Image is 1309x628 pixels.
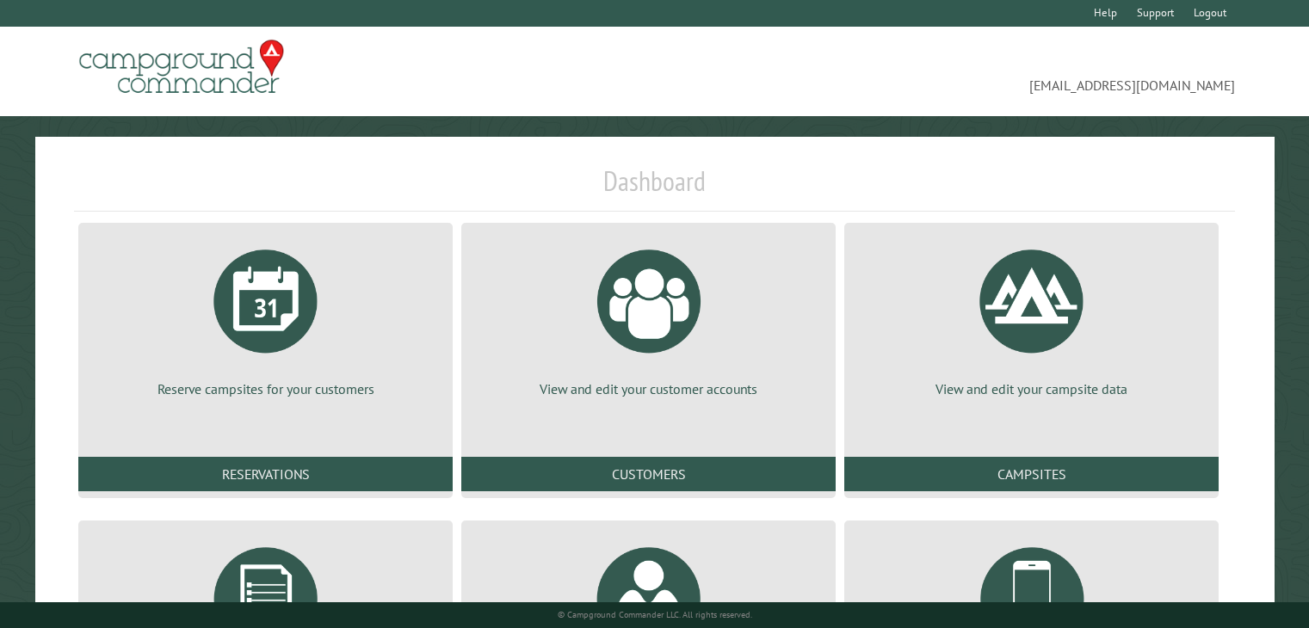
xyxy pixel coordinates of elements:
img: Campground Commander [74,34,289,101]
small: © Campground Commander LLC. All rights reserved. [558,609,752,620]
h1: Dashboard [74,164,1235,212]
a: View and edit your campsite data [865,237,1198,398]
a: Customers [461,457,836,491]
p: View and edit your customer accounts [482,379,815,398]
p: View and edit your campsite data [865,379,1198,398]
a: Reservations [78,457,453,491]
span: [EMAIL_ADDRESS][DOMAIN_NAME] [655,47,1235,95]
a: Reserve campsites for your customers [99,237,432,398]
a: View and edit your customer accounts [482,237,815,398]
p: Reserve campsites for your customers [99,379,432,398]
a: Campsites [844,457,1219,491]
